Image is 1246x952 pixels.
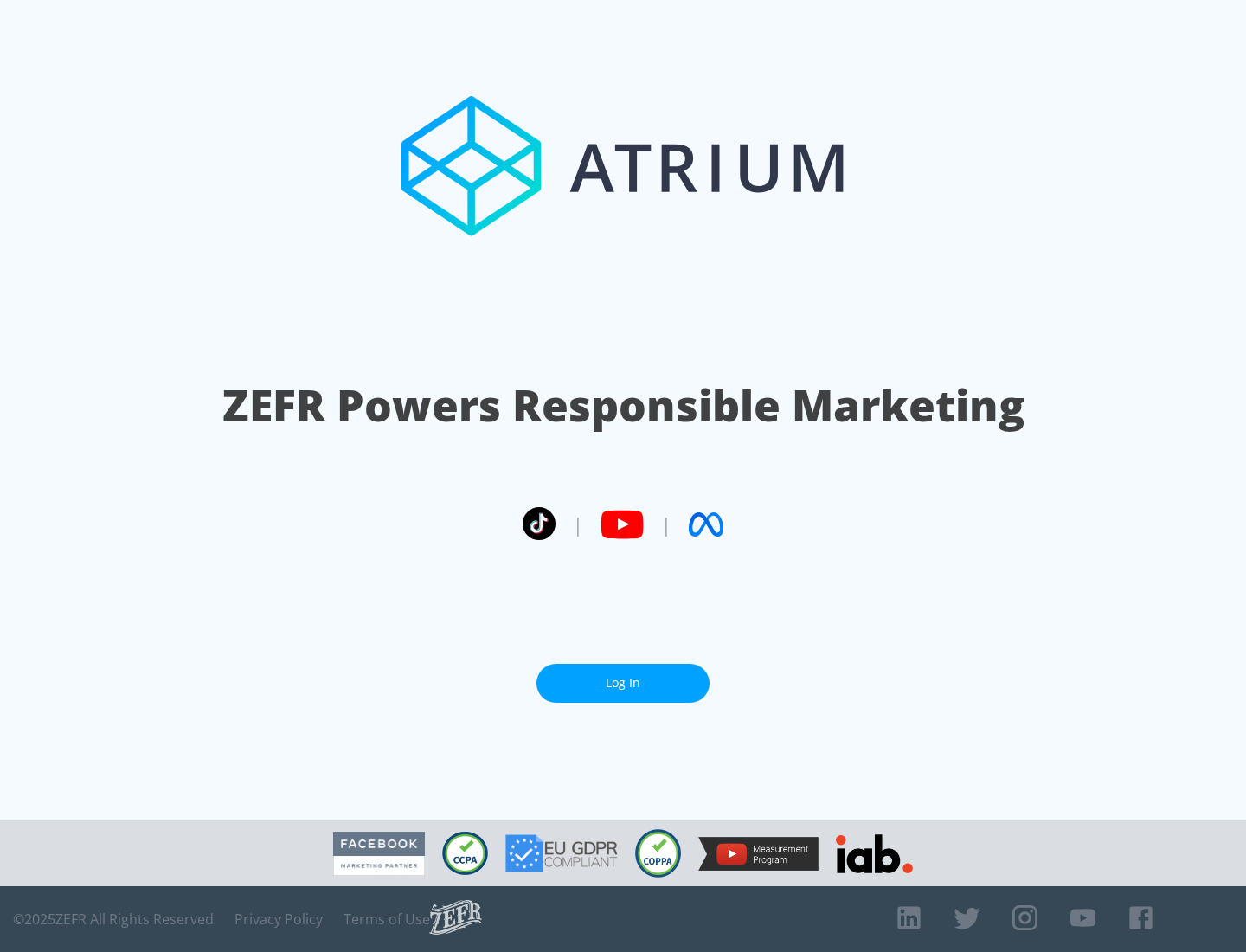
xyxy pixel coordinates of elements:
span: | [573,511,583,537]
img: GDPR Compliant [505,834,618,872]
span: | [661,511,671,537]
a: Terms of Use [344,910,430,928]
img: Facebook Marketing Partner [333,832,425,876]
img: YouTube Measurement Program [698,837,819,871]
img: COPPA Compliant [635,829,681,878]
span: © 2025 ZEFR All Rights Reserved [13,910,214,928]
h1: ZEFR Powers Responsible Marketing [222,376,1024,435]
a: Privacy Policy [234,910,323,928]
img: CCPA Compliant [442,832,488,875]
img: IAB [836,834,913,873]
a: Log In [536,664,710,703]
